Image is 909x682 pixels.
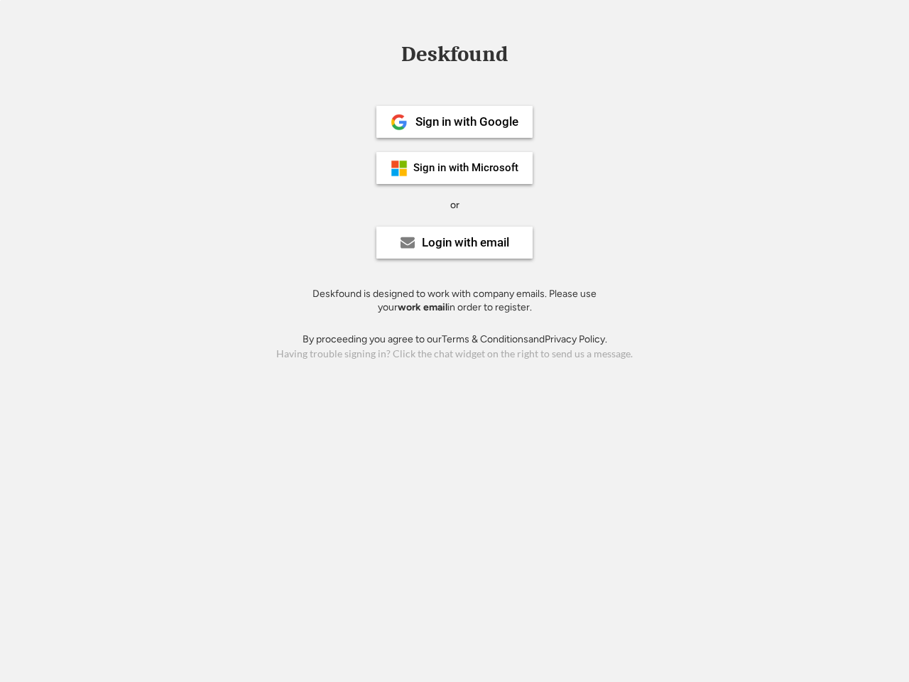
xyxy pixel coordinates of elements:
div: Login with email [422,237,509,249]
div: Deskfound [394,43,515,65]
div: or [450,198,459,212]
div: Sign in with Microsoft [413,163,518,173]
img: ms-symbollockup_mssymbol_19.png [391,160,408,177]
a: Privacy Policy. [545,333,607,345]
a: Terms & Conditions [442,333,528,345]
img: 1024px-Google__G__Logo.svg.png [391,114,408,131]
strong: work email [398,301,447,313]
div: Sign in with Google [415,116,518,128]
div: Deskfound is designed to work with company emails. Please use your in order to register. [295,287,614,315]
div: By proceeding you agree to our and [303,332,607,347]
